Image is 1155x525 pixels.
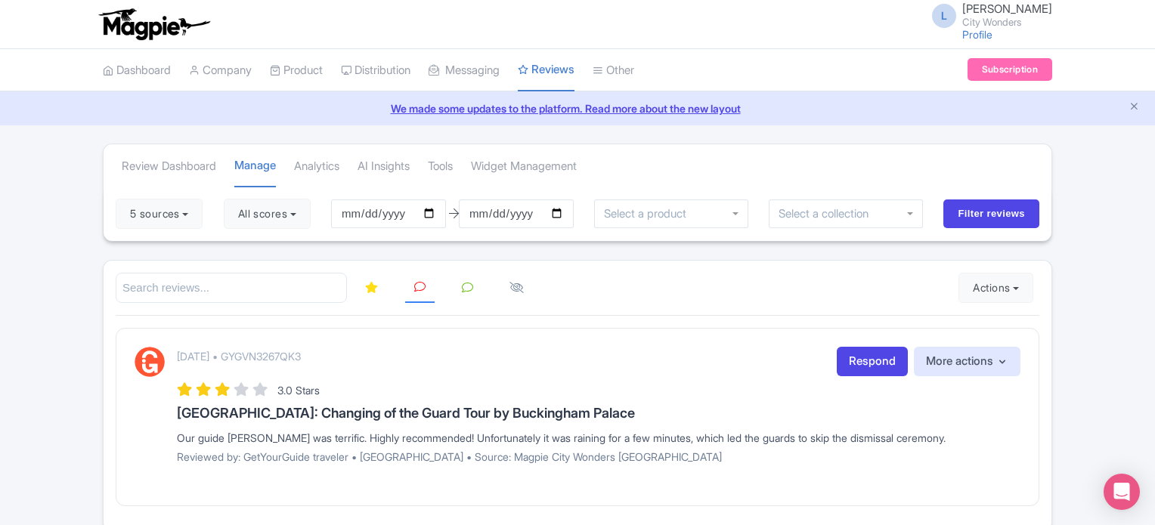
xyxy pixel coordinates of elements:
a: Other [593,50,634,91]
a: Company [189,50,252,91]
p: Reviewed by: GetYourGuide traveler • [GEOGRAPHIC_DATA] • Source: Magpie City Wonders [GEOGRAPHIC_... [177,449,1020,465]
input: Filter reviews [943,199,1039,228]
a: Distribution [341,50,410,91]
img: logo-ab69f6fb50320c5b225c76a69d11143b.png [95,8,212,41]
a: Analytics [294,146,339,187]
h3: [GEOGRAPHIC_DATA]: Changing of the Guard Tour by Buckingham Palace [177,406,1020,421]
img: GetYourGuide Logo [135,347,165,377]
button: More actions [914,347,1020,376]
a: We made some updates to the platform. Read more about the new layout [9,100,1146,116]
a: Product [270,50,323,91]
a: Profile [962,28,992,41]
a: AI Insights [358,146,410,187]
a: Respond [837,347,908,376]
input: Search reviews... [116,273,347,304]
span: 3.0 Stars [277,384,320,397]
button: Close announcement [1129,99,1140,116]
input: Select a product [604,207,695,221]
a: Tools [428,146,453,187]
a: Subscription [968,58,1052,81]
p: [DATE] • GYGVN3267QK3 [177,348,301,364]
small: City Wonders [962,17,1052,27]
span: L [932,4,956,28]
a: Manage [234,145,276,188]
button: 5 sources [116,199,203,229]
div: Our guide [PERSON_NAME] was terrific. Highly recommended! Unfortunately it was raining for a few ... [177,430,1020,446]
a: Dashboard [103,50,171,91]
a: Reviews [518,49,574,92]
button: Actions [958,273,1033,303]
span: [PERSON_NAME] [962,2,1052,16]
button: All scores [224,199,311,229]
a: Widget Management [471,146,577,187]
div: Open Intercom Messenger [1104,474,1140,510]
a: L [PERSON_NAME] City Wonders [923,3,1052,27]
a: Review Dashboard [122,146,216,187]
input: Select a collection [779,207,879,221]
a: Messaging [429,50,500,91]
